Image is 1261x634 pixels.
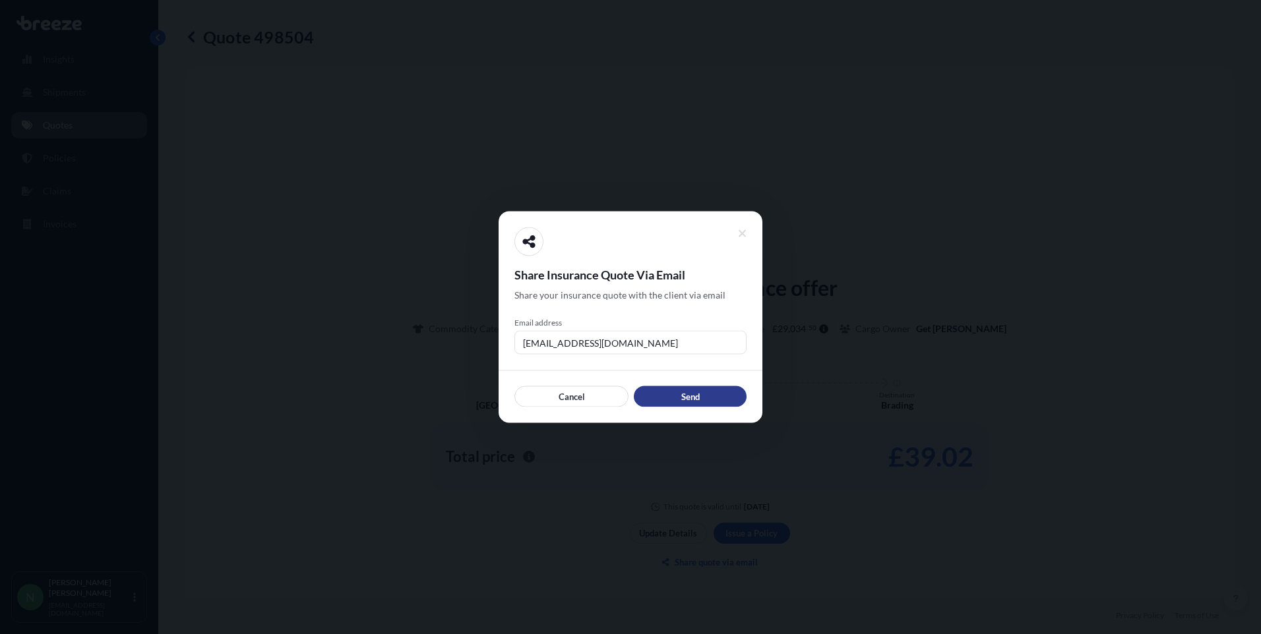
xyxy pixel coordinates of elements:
[634,386,747,407] button: Send
[514,267,747,283] span: Share Insurance Quote Via Email
[514,386,629,407] button: Cancel
[559,390,585,403] p: Cancel
[681,390,700,403] p: Send
[514,318,747,328] span: Email address
[514,331,747,355] input: example@gmail.com
[514,289,725,302] span: Share your insurance quote with the client via email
